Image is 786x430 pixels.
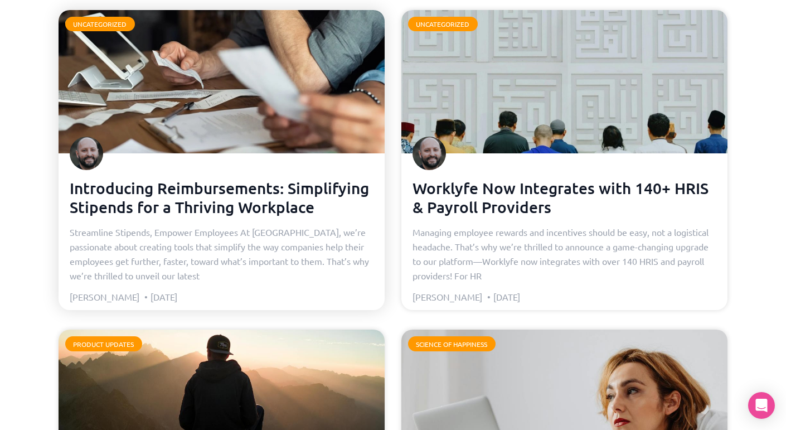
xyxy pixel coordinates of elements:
[413,291,482,302] span: [PERSON_NAME]
[70,178,369,216] a: Introducing Reimbursements: Simplifying Stipends for a Thriving Workplace
[70,291,139,302] span: [PERSON_NAME]
[408,336,496,351] div: Science of Happiness
[484,291,520,302] span: [DATE]
[413,225,716,283] p: Managing employee rewards and incentives should be easy, not a logistical headache. That’s why we...
[65,336,142,351] div: Product Updates
[413,178,709,216] a: Worklyfe Now Integrates with 140+ HRIS & Payroll Providers
[408,17,478,31] div: Uncategorized
[413,137,446,170] img: Jon Alarcon
[748,392,775,419] div: Open Intercom Messenger
[70,225,373,283] p: Streamline Stipends, Empower Employees At [GEOGRAPHIC_DATA], we’re passionate about creating tool...
[65,17,135,31] div: Uncategorized
[142,291,177,302] span: [DATE]
[70,137,103,170] img: Jon Alarcon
